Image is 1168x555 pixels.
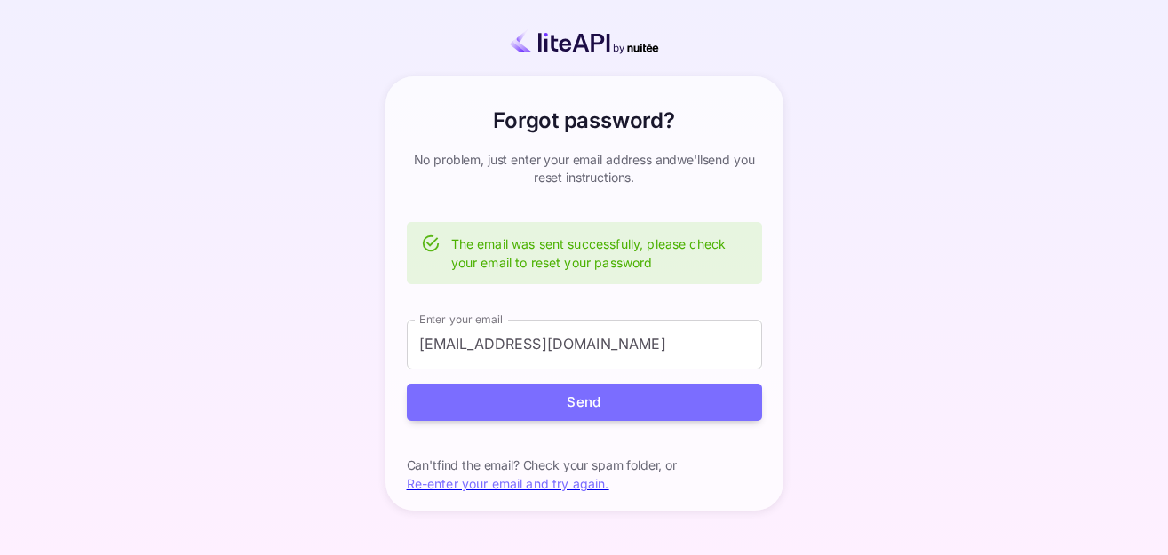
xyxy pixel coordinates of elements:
[407,476,609,491] a: Re-enter your email and try again.
[419,312,503,327] label: Enter your email
[482,28,687,54] img: liteapi
[407,384,762,422] button: Send
[407,456,762,474] p: Can't find the email? Check your spam folder, or
[451,227,748,279] div: The email was sent successfully, please check your email to reset your password
[407,151,762,186] p: No problem, just enter your email address and we'll send you reset instructions.
[493,105,674,137] h6: Forgot password?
